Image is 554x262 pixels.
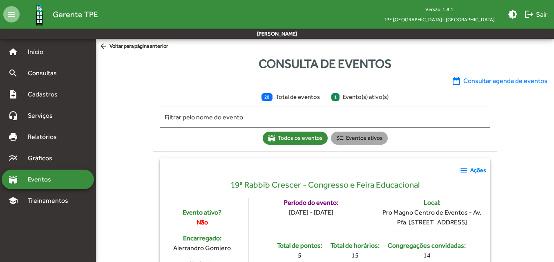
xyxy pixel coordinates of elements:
[99,42,168,51] span: Voltar para página anterior
[164,208,240,217] div: Evento ativo?
[451,76,461,86] mat-icon: date_range
[263,132,328,145] mat-chip: Todos os eventos
[331,93,340,101] span: 1
[23,68,67,78] span: Consultas
[470,166,486,175] strong: Ações
[331,241,380,251] div: Total de horários:
[261,92,323,102] span: Total de eventos
[8,175,18,184] mat-icon: stadium
[331,132,388,145] mat-chip: Eventos ativos
[377,4,501,14] div: Versão: 1.8.1
[388,241,466,251] div: Congregações convidadas:
[23,111,64,121] span: Serviços
[289,208,333,217] div: [DATE] - [DATE]
[23,175,62,184] span: Eventos
[331,251,380,260] div: 15
[99,42,109,51] mat-icon: arrow_back
[8,90,18,99] mat-icon: note_add
[8,132,18,142] mat-icon: print
[20,1,98,28] a: Gerente TPE
[96,54,554,73] div: Consulta de eventos
[230,179,420,192] span: 19ª Rabbib Crescer - Congresso e Feira Educacional
[336,134,344,142] mat-icon: checklist
[23,90,68,99] span: Cadastros
[284,198,338,208] div: Período do evento:
[458,166,468,175] mat-icon: list
[23,153,63,163] span: Gráficos
[8,68,18,78] mat-icon: search
[164,243,240,253] div: Alerrandro Gomiero
[23,47,55,57] span: Início
[53,8,98,21] span: Gerente TPE
[424,198,440,208] div: Local:
[524,7,547,22] span: Sair
[451,76,547,86] span: Consultar agenda de eventos
[8,47,18,57] mat-icon: home
[164,217,240,227] div: Não
[377,14,501,25] span: TPE [GEOGRAPHIC_DATA] - [GEOGRAPHIC_DATA]
[261,93,273,101] span: 20
[164,233,240,243] div: Encarregado:
[8,153,18,163] mat-icon: multiline_chart
[3,6,20,22] mat-icon: menu
[8,111,18,121] mat-icon: headset_mic
[331,92,389,102] span: Evento(s) ativo(s)
[378,208,486,227] div: Pro Magno Centro de Eventos - Av. Pfa. [STREET_ADDRESS]
[521,7,551,22] button: Sair
[23,196,78,206] span: Treinamentos
[277,251,322,260] div: 5
[23,132,67,142] span: Relatórios
[524,9,534,19] mat-icon: logout
[26,1,53,28] img: Logo
[277,241,322,251] div: Total de pontos:
[388,251,466,260] div: 14
[268,134,276,142] mat-icon: stadium
[8,196,18,206] mat-icon: school
[508,9,518,19] mat-icon: brightness_medium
